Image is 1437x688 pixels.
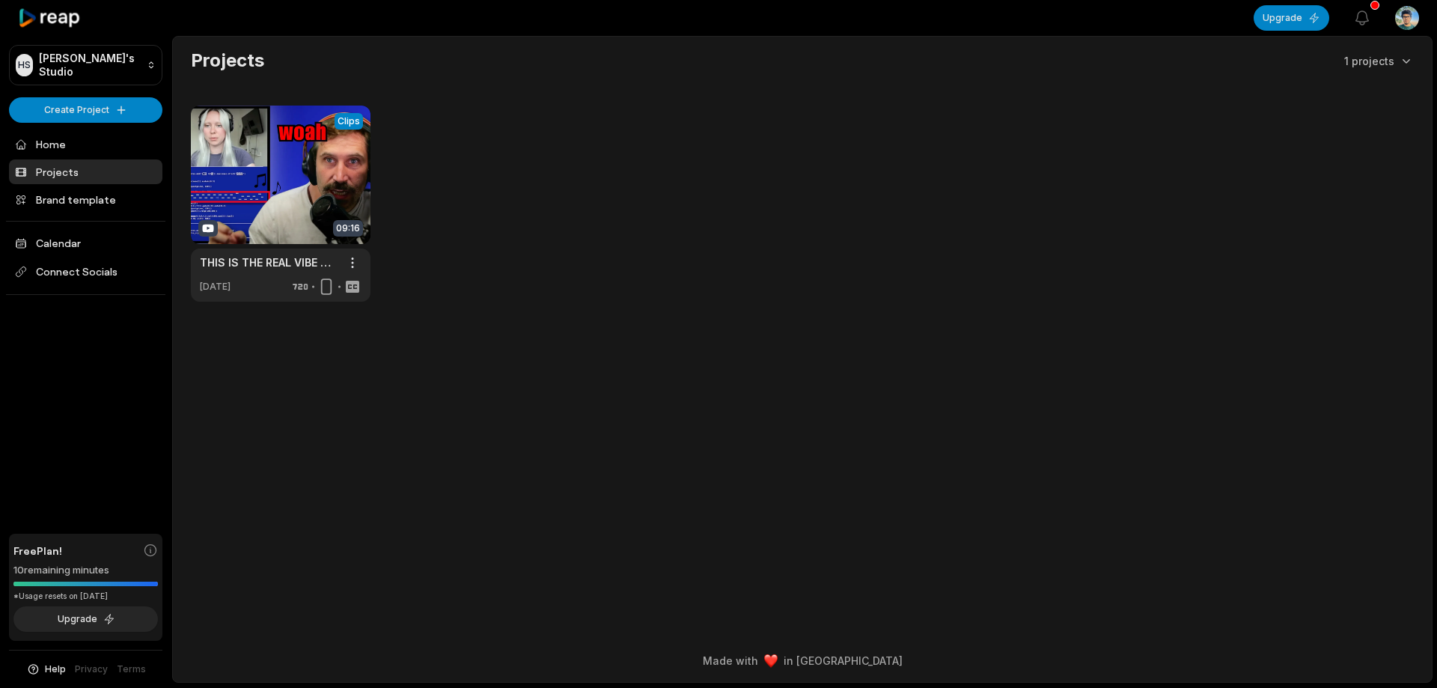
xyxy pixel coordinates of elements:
h2: Projects [191,49,264,73]
span: Free Plan! [13,543,62,558]
a: Calendar [9,231,162,255]
a: Privacy [75,663,108,676]
a: Brand template [9,187,162,212]
a: Projects [9,159,162,184]
div: *Usage resets on [DATE] [13,591,158,602]
button: Help [26,663,66,676]
a: Home [9,132,162,156]
a: THIS IS THE REAL VIBE CODING [200,255,338,270]
span: Help [45,663,66,676]
div: Made with in [GEOGRAPHIC_DATA] [186,653,1418,669]
p: [PERSON_NAME]'s Studio [39,52,141,79]
button: Create Project [9,97,162,123]
button: Upgrade [1254,5,1329,31]
a: Terms [117,663,146,676]
button: Upgrade [13,606,158,632]
div: HS [16,54,33,76]
div: 10 remaining minutes [13,563,158,578]
span: Connect Socials [9,258,162,285]
button: 1 projects [1344,53,1414,69]
img: heart emoji [764,654,778,668]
